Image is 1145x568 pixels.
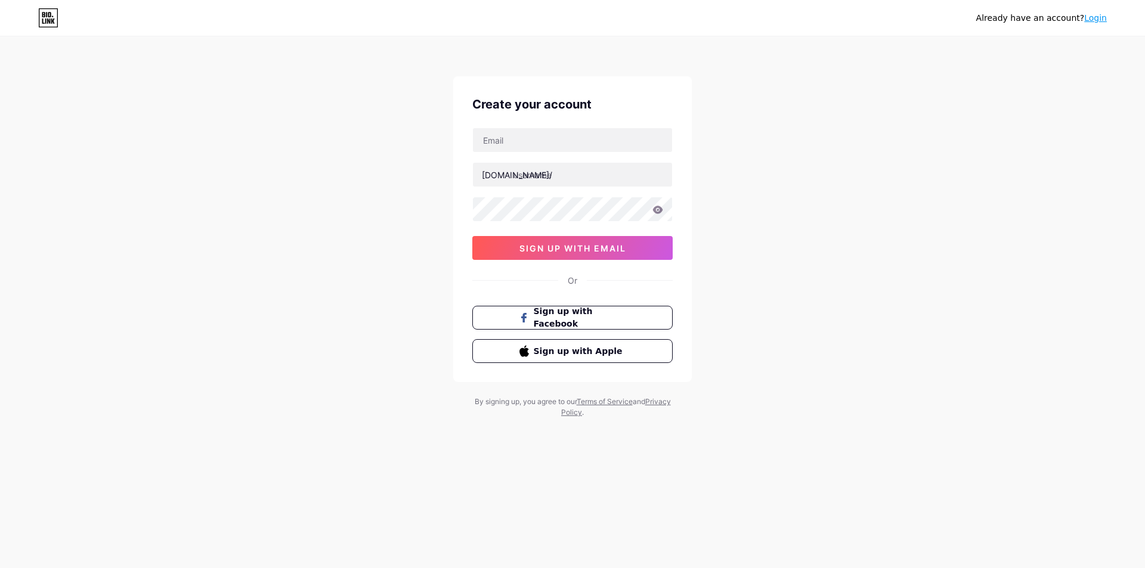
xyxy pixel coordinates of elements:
div: Or [568,274,577,287]
div: Create your account [472,95,673,113]
div: By signing up, you agree to our and . [471,396,674,418]
button: Sign up with Apple [472,339,673,363]
a: Terms of Service [577,397,633,406]
span: Sign up with Apple [534,345,626,358]
button: Sign up with Facebook [472,306,673,330]
div: [DOMAIN_NAME]/ [482,169,552,181]
span: Sign up with Facebook [534,305,626,330]
a: Login [1084,13,1107,23]
input: Email [473,128,672,152]
span: sign up with email [519,243,626,253]
button: sign up with email [472,236,673,260]
input: username [473,163,672,187]
div: Already have an account? [976,12,1107,24]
